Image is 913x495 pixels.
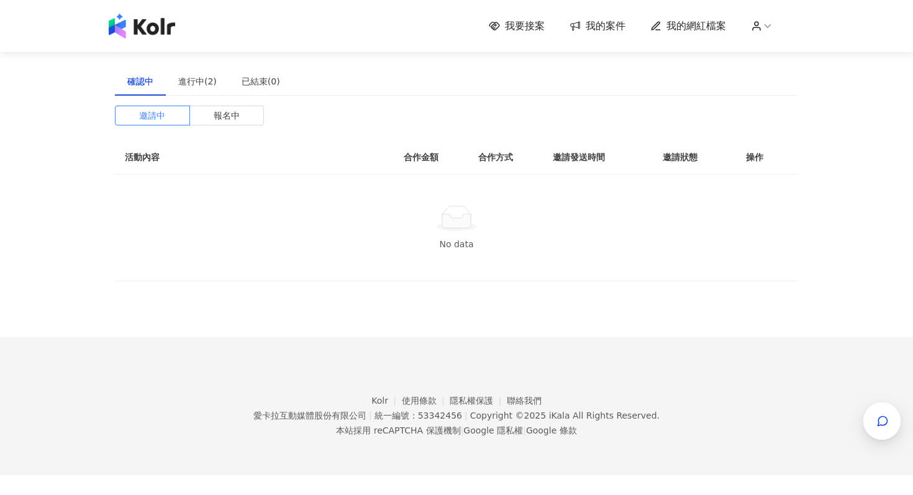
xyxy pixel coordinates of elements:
[461,425,464,435] span: |
[253,411,366,420] div: 愛卡拉互動媒體股份有限公司
[109,14,175,39] img: logo
[371,396,401,406] a: Kolr
[336,423,576,438] span: 本站採用 reCAPTCHA 保護機制
[570,19,625,33] a: 我的案件
[489,19,545,33] a: 我要接案
[465,411,468,420] span: |
[653,140,736,175] th: 邀請狀態
[463,425,523,435] a: Google 隱私權
[505,19,545,33] span: 我要接案
[543,140,653,175] th: 邀請發送時間
[127,75,153,88] div: 確認中
[523,425,526,435] span: |
[549,411,570,420] a: iKala
[666,19,726,33] span: 我的網紅檔案
[139,106,165,125] span: 邀請中
[242,75,280,88] div: 已結束(0)
[130,237,783,251] div: No data
[470,411,660,420] div: Copyright © 2025 All Rights Reserved.
[507,396,542,406] a: 聯絡我們
[394,140,468,175] th: 合作金額
[402,396,450,406] a: 使用條款
[650,19,726,33] a: 我的網紅檔案
[214,106,240,125] span: 報名中
[736,140,798,175] th: 操作
[450,396,507,406] a: 隱私權保護
[468,140,543,175] th: 合作方式
[115,140,363,175] th: 活動內容
[375,411,462,420] div: 統一編號：53342456
[369,411,372,420] span: |
[178,75,217,88] div: 進行中(2)
[526,425,577,435] a: Google 條款
[586,19,625,33] span: 我的案件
